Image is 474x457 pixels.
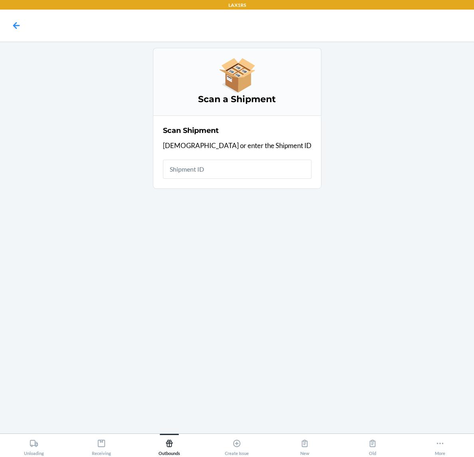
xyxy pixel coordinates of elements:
div: Create Issue [225,436,249,456]
h2: Scan Shipment [163,125,219,136]
div: Old [368,436,377,456]
p: LAX1RS [228,2,246,9]
button: Create Issue [203,434,271,456]
button: Receiving [68,434,136,456]
div: Unloading [24,436,44,456]
div: Receiving [92,436,111,456]
button: More [406,434,474,456]
button: Outbounds [135,434,203,456]
input: Shipment ID [163,160,311,179]
h3: Scan a Shipment [163,93,311,106]
button: Old [339,434,407,456]
div: Outbounds [159,436,180,456]
div: More [435,436,445,456]
div: New [300,436,309,456]
p: [DEMOGRAPHIC_DATA] or enter the Shipment ID [163,140,311,151]
button: New [271,434,339,456]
